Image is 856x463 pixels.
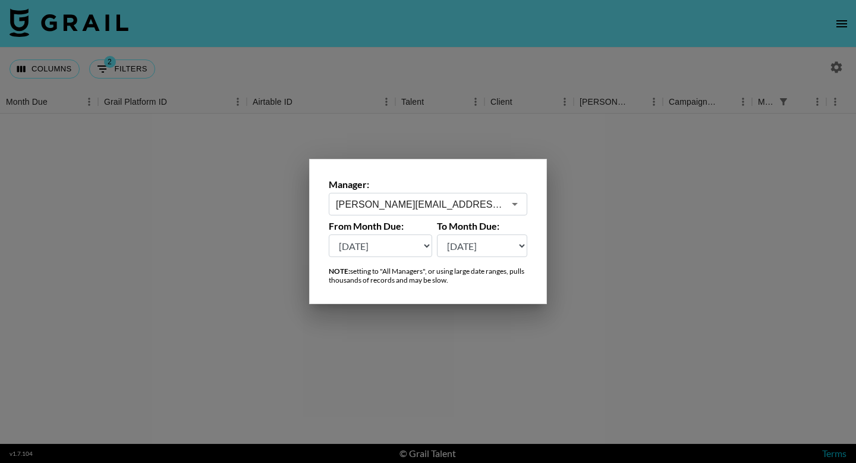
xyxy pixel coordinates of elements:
div: setting to "All Managers", or using large date ranges, pulls thousands of records and may be slow. [329,267,527,284]
label: From Month Due: [329,220,432,232]
strong: NOTE: [329,267,350,276]
label: Manager: [329,179,527,190]
label: To Month Due: [437,220,528,232]
button: Open [506,196,523,212]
